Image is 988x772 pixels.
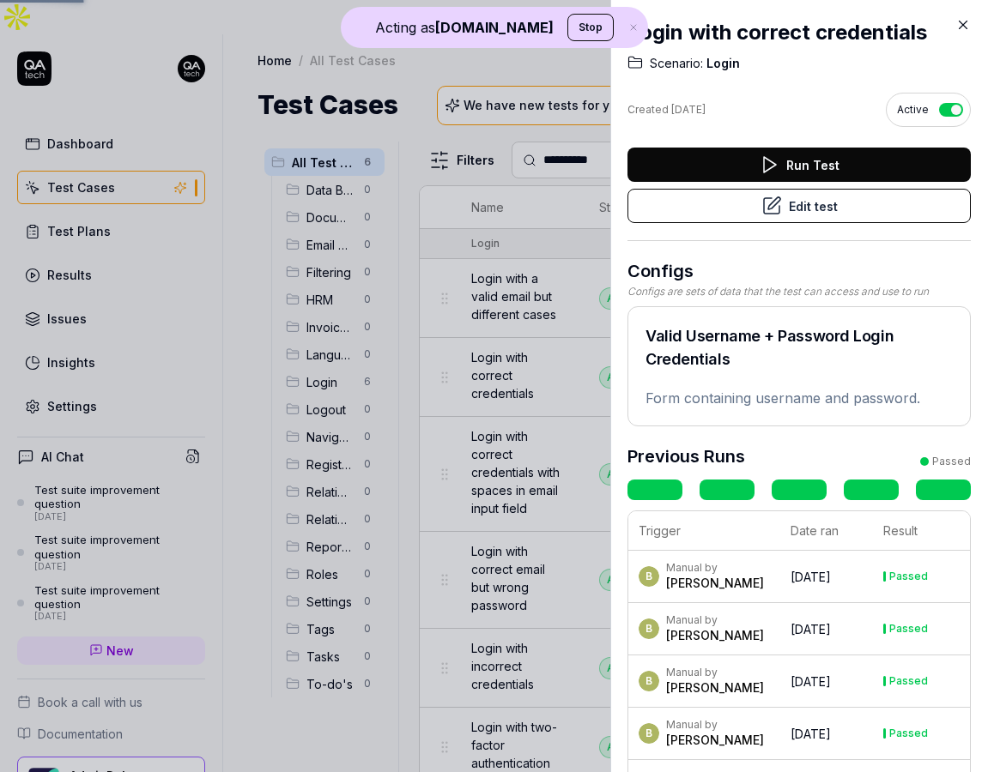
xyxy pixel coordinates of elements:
[791,674,831,689] time: [DATE]
[567,14,614,41] button: Stop
[646,388,953,408] p: Form containing username and password.
[897,102,929,118] span: Active
[666,666,764,679] div: Manual by
[666,561,764,575] div: Manual by
[791,622,831,636] time: [DATE]
[780,511,873,551] th: Date ran
[873,511,970,551] th: Result
[627,258,971,284] h3: Configs
[666,575,764,592] div: [PERSON_NAME]
[932,454,971,469] div: Passed
[628,511,780,551] th: Trigger
[671,103,706,116] time: [DATE]
[627,443,745,469] h3: Previous Runs
[650,55,703,72] span: Scenario:
[889,676,928,686] div: Passed
[639,618,659,639] span: B
[639,566,659,587] span: B
[646,324,953,371] h2: Valid Username + Password Login Credentials
[666,718,764,732] div: Manual by
[889,728,928,739] div: Passed
[666,679,764,697] div: [PERSON_NAME]
[791,727,831,741] time: [DATE]
[627,189,971,223] button: Edit test
[627,102,706,118] div: Created
[639,723,659,744] span: B
[791,570,831,584] time: [DATE]
[639,671,659,691] span: B
[703,55,740,72] span: Login
[666,613,764,627] div: Manual by
[889,624,928,634] div: Passed
[627,148,971,182] button: Run Test
[889,571,928,582] div: Passed
[627,17,971,48] h2: Login with correct credentials
[627,284,971,299] div: Configs are sets of data that the test can access and use to run
[666,627,764,644] div: [PERSON_NAME]
[666,732,764,749] div: [PERSON_NAME]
